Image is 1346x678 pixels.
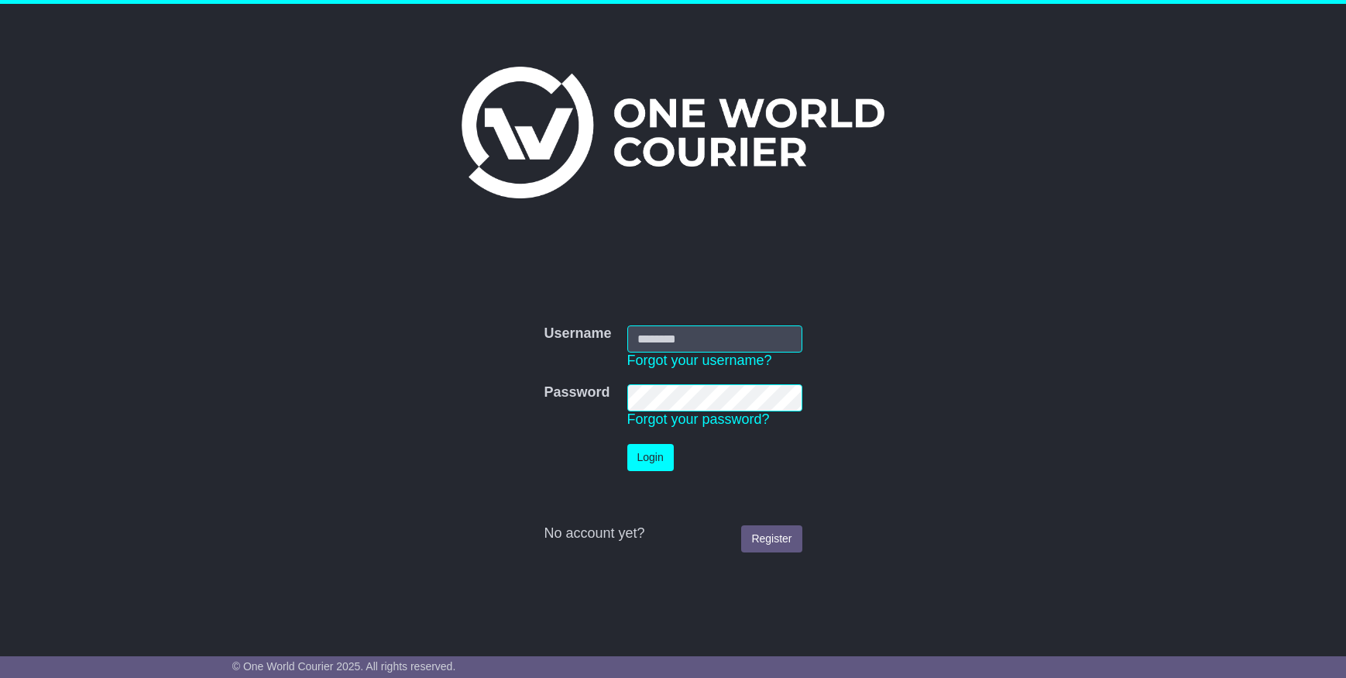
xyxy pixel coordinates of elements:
span: © One World Courier 2025. All rights reserved. [232,660,456,673]
img: One World [462,67,884,198]
label: Password [544,384,609,401]
a: Register [741,525,802,552]
a: Forgot your password? [627,411,770,427]
div: No account yet? [544,525,802,542]
a: Forgot your username? [627,353,772,368]
label: Username [544,325,611,342]
button: Login [627,444,674,471]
